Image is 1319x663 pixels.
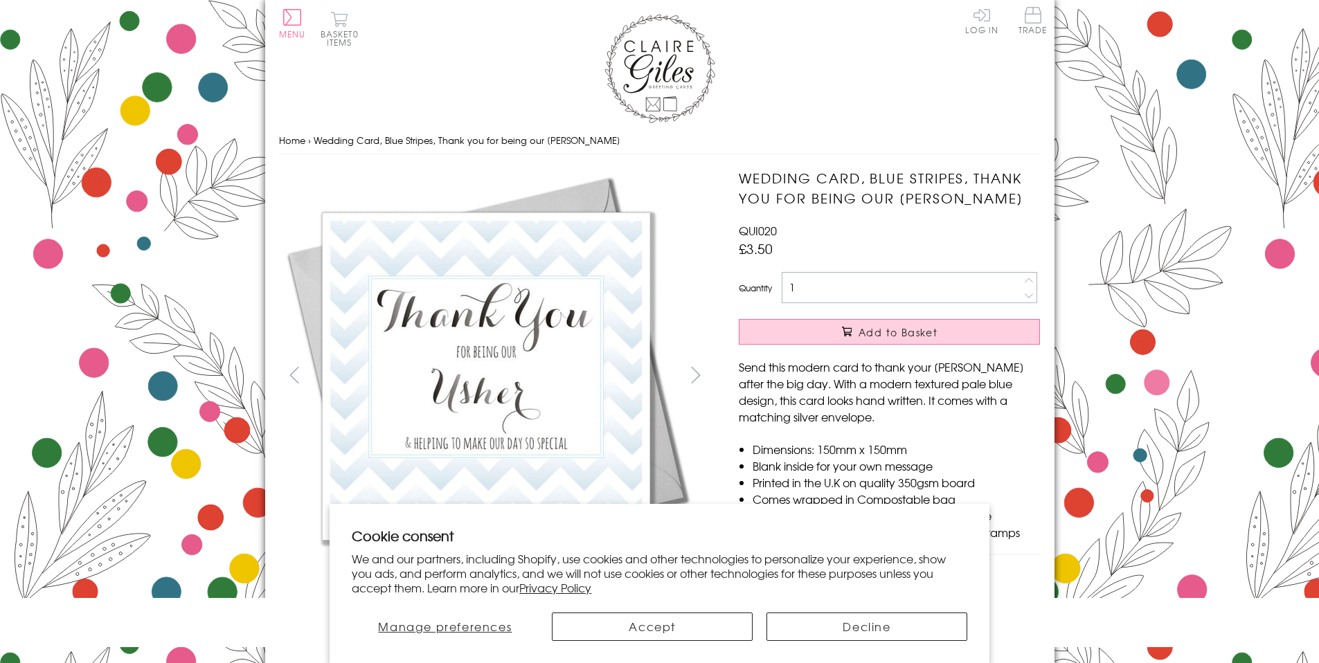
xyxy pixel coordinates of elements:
[859,325,937,339] span: Add to Basket
[753,441,1040,457] li: Dimensions: 150mm x 150mm
[352,612,538,641] button: Manage preferences
[352,526,967,545] h2: Cookie consent
[279,168,694,583] img: Wedding Card, Blue Stripes, Thank you for being our Usher
[739,319,1040,345] button: Add to Basket
[279,9,306,38] button: Menu
[739,168,1040,208] h1: Wedding Card, Blue Stripes, Thank you for being our [PERSON_NAME]
[279,127,1041,155] nav: breadcrumbs
[552,612,753,641] button: Accept
[766,612,967,641] button: Decline
[279,134,305,147] a: Home
[680,359,711,390] button: next
[965,7,998,34] a: Log In
[321,11,359,46] button: Basket0 items
[739,282,772,294] label: Quantity
[327,28,359,48] span: 0 items
[1019,7,1048,34] span: Trade
[1019,7,1048,37] a: Trade
[308,134,311,147] span: ›
[279,28,306,40] span: Menu
[279,359,310,390] button: prev
[739,239,773,258] span: £3.50
[753,457,1040,474] li: Blank inside for your own message
[604,14,715,123] img: Claire Giles Greetings Cards
[378,618,512,635] span: Manage preferences
[739,222,777,239] span: QUI020
[753,474,1040,491] li: Printed in the U.K on quality 350gsm board
[519,579,591,596] a: Privacy Policy
[314,134,620,147] span: Wedding Card, Blue Stripes, Thank you for being our [PERSON_NAME]
[753,491,1040,507] li: Comes wrapped in Compostable bag
[739,358,1040,425] p: Send this modern card to thank your [PERSON_NAME] after the big day. With a modern textured pale ...
[352,552,967,594] p: We and our partners, including Shopify, use cookies and other technologies to personalize your ex...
